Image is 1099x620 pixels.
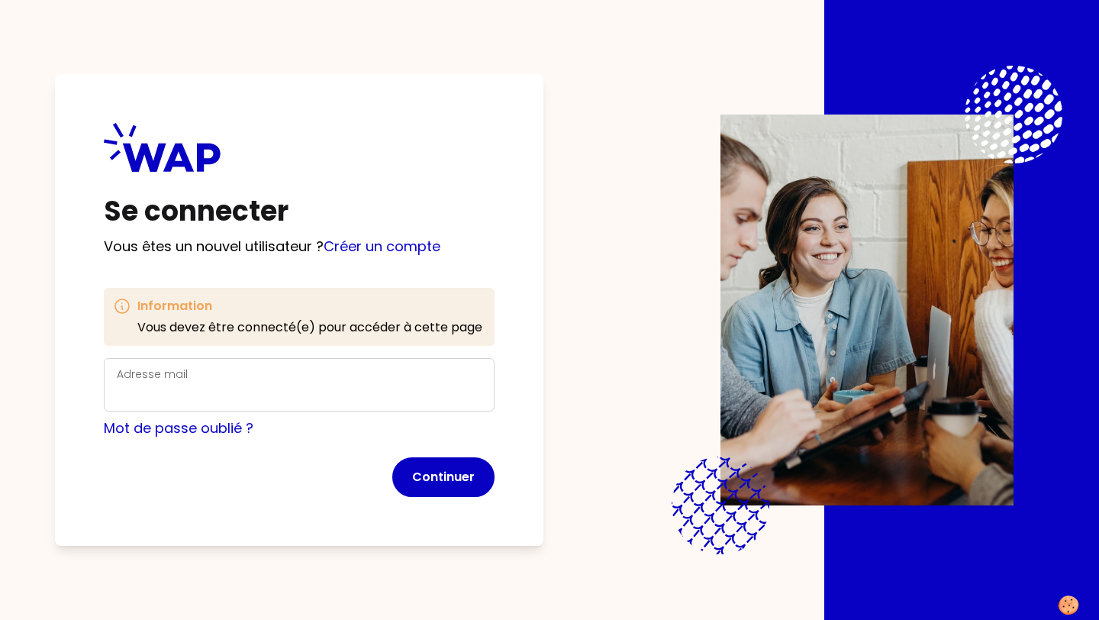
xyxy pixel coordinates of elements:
[392,457,495,497] button: Continuer
[117,367,188,382] label: Adresse mail
[137,297,482,315] h3: Information
[324,237,440,256] a: Créer un compte
[137,318,482,337] p: Vous devez être connecté(e) pour accéder à cette page
[104,418,253,438] a: Mot de passe oublié ?
[720,115,1014,505] img: Description
[104,236,495,257] p: Vous êtes un nouvel utilisateur ?
[104,196,495,227] h1: Se connecter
